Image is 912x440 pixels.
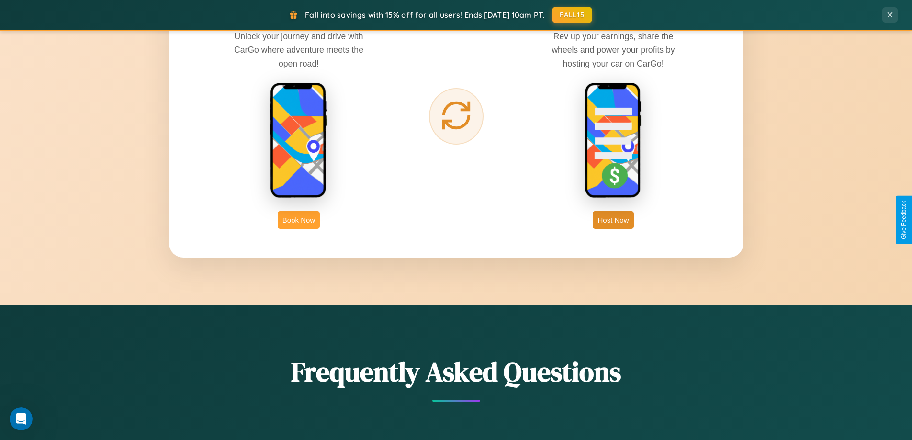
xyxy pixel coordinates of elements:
p: Unlock your journey and drive with CarGo where adventure meets the open road! [227,30,371,70]
span: Fall into savings with 15% off for all users! Ends [DATE] 10am PT. [305,10,545,20]
img: rent phone [270,82,327,199]
button: Host Now [593,211,633,229]
img: host phone [585,82,642,199]
button: FALL15 [552,7,592,23]
p: Rev up your earnings, share the wheels and power your profits by hosting your car on CarGo! [541,30,685,70]
button: Book Now [278,211,320,229]
h2: Frequently Asked Questions [169,353,743,390]
iframe: Intercom live chat [10,407,33,430]
div: Give Feedback [901,201,907,239]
